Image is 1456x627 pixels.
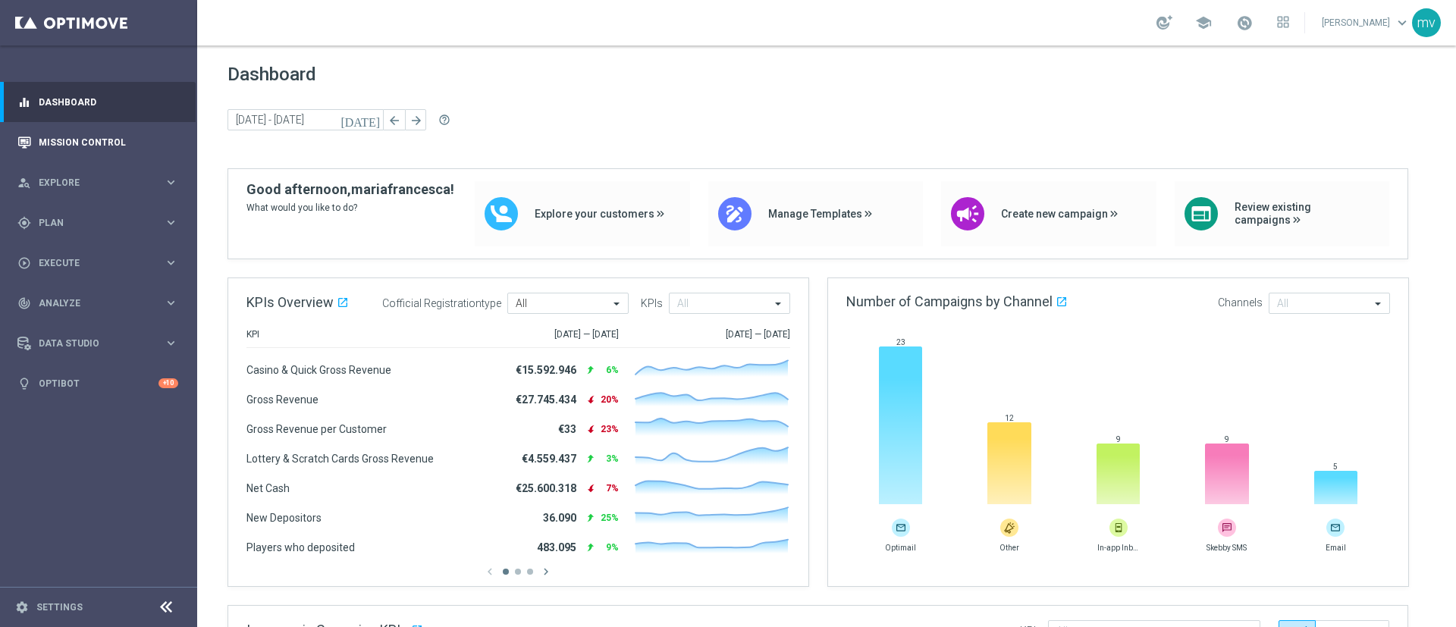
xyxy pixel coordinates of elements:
i: gps_fixed [17,216,31,230]
span: school [1195,14,1212,31]
span: Explore [39,178,164,187]
i: keyboard_arrow_right [164,215,178,230]
div: mv [1412,8,1441,37]
button: gps_fixed Plan keyboard_arrow_right [17,217,179,229]
button: Data Studio keyboard_arrow_right [17,337,179,350]
div: Dashboard [17,82,178,122]
i: play_circle_outline [17,256,31,270]
span: keyboard_arrow_down [1394,14,1410,31]
div: Plan [17,216,164,230]
button: Mission Control [17,136,179,149]
div: +10 [158,378,178,388]
i: track_changes [17,296,31,310]
button: person_search Explore keyboard_arrow_right [17,177,179,189]
div: Analyze [17,296,164,310]
i: lightbulb [17,377,31,390]
button: lightbulb Optibot +10 [17,378,179,390]
a: Settings [36,603,83,612]
span: Execute [39,259,164,268]
span: Analyze [39,299,164,308]
i: keyboard_arrow_right [164,256,178,270]
div: Optibot [17,363,178,403]
a: Mission Control [39,122,178,162]
i: keyboard_arrow_right [164,175,178,190]
div: Mission Control [17,122,178,162]
a: Dashboard [39,82,178,122]
button: track_changes Analyze keyboard_arrow_right [17,297,179,309]
a: Optibot [39,363,158,403]
i: settings [15,600,29,614]
button: equalizer Dashboard [17,96,179,108]
button: play_circle_outline Execute keyboard_arrow_right [17,257,179,269]
span: Plan [39,218,164,227]
i: person_search [17,176,31,190]
span: Data Studio [39,339,164,348]
div: Explore [17,176,164,190]
i: keyboard_arrow_right [164,336,178,350]
div: Data Studio [17,337,164,350]
a: [PERSON_NAME]keyboard_arrow_down [1320,11,1412,34]
i: equalizer [17,96,31,109]
div: Execute [17,256,164,270]
i: keyboard_arrow_right [164,296,178,310]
